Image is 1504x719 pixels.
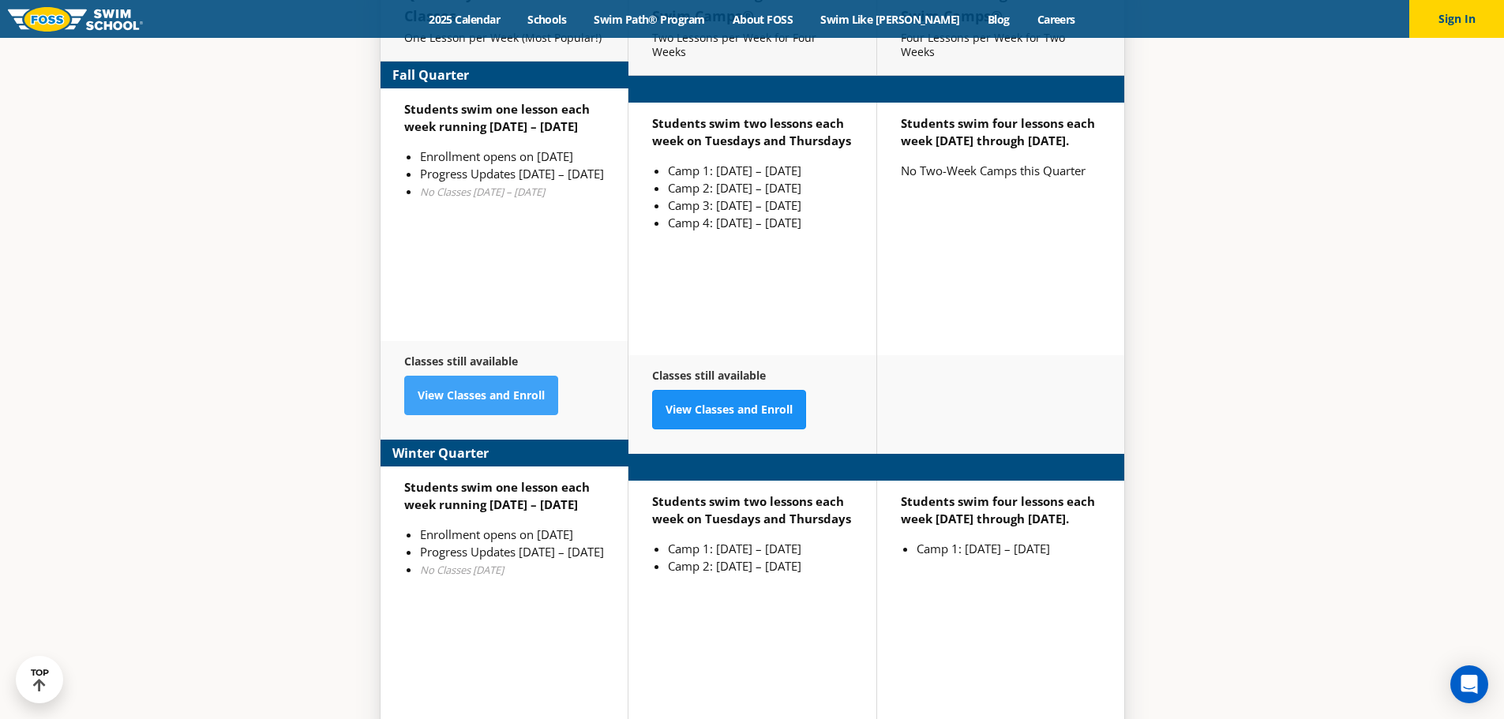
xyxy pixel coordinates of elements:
[420,543,604,560] li: Progress Updates [DATE] – [DATE]
[668,557,853,575] li: Camp 2: [DATE] – [DATE]
[668,162,853,179] li: Camp 1: [DATE] – [DATE]
[8,7,143,32] img: FOSS Swim School Logo
[580,12,718,27] a: Swim Path® Program
[420,563,504,577] em: No Classes [DATE]
[31,668,49,692] div: TOP
[652,390,806,429] a: View Classes and Enroll
[404,101,590,134] strong: Students swim one lesson each week running [DATE] – [DATE]
[652,493,851,526] strong: Students swim two lessons each week on Tuesdays and Thursdays
[901,31,1101,59] p: Four Lessons per Week for Two Weeks
[392,444,489,462] strong: Winter Quarter
[1023,12,1089,27] a: Careers
[917,540,1101,557] li: Camp 1: [DATE] – [DATE]
[404,479,590,512] strong: Students swim one lesson each week running [DATE] – [DATE]
[901,162,1101,179] p: No Two-Week Camps this Quarter
[652,115,851,148] strong: Students swim two lessons each week on Tuesdays and Thursdays
[420,148,604,165] li: Enrollment opens on [DATE]
[420,526,604,543] li: Enrollment opens on [DATE]
[420,185,545,199] em: No Classes [DATE] – [DATE]
[514,12,580,27] a: Schools
[420,165,604,182] li: Progress Updates [DATE] – [DATE]
[404,354,518,369] strong: Classes still available
[404,31,604,45] p: One Lesson per Week (Most Popular!)
[718,12,807,27] a: About FOSS
[668,197,853,214] li: Camp 3: [DATE] – [DATE]
[807,12,974,27] a: Swim Like [PERSON_NAME]
[1450,665,1488,703] div: Open Intercom Messenger
[652,31,853,59] p: Two Lessons per Week for Four Weeks
[668,179,853,197] li: Camp 2: [DATE] – [DATE]
[973,12,1023,27] a: Blog
[652,368,766,383] strong: Classes still available
[901,115,1095,148] strong: Students swim four lessons each week [DATE] through [DATE].
[668,540,853,557] li: Camp 1: [DATE] – [DATE]
[415,12,514,27] a: 2025 Calendar
[392,66,469,84] strong: Fall Quarter
[404,376,558,415] a: View Classes and Enroll
[668,214,853,231] li: Camp 4: [DATE] – [DATE]
[901,493,1095,526] strong: Students swim four lessons each week [DATE] through [DATE].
